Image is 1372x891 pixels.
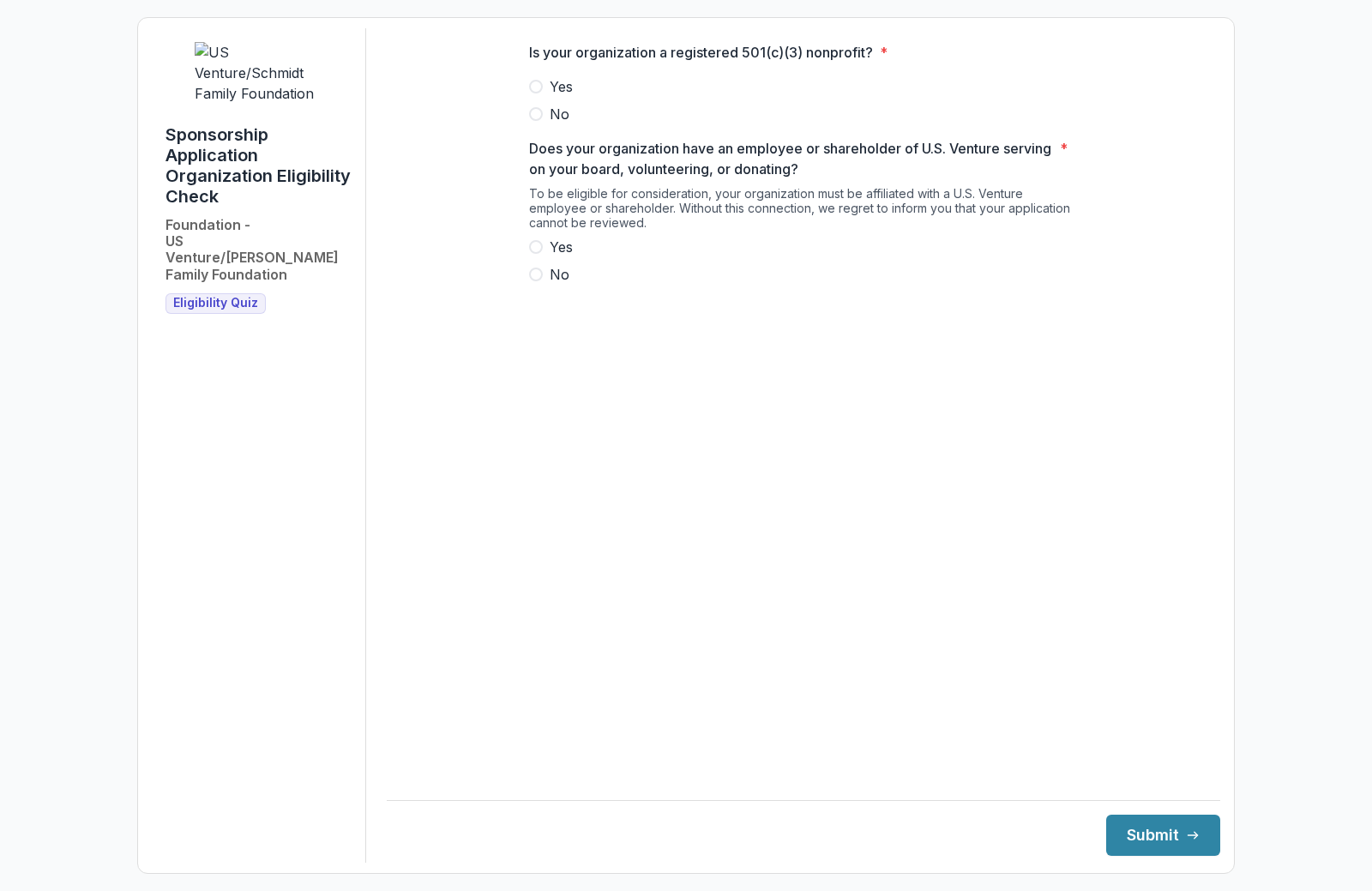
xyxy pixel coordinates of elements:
[550,104,569,124] span: No
[195,42,323,104] img: US Venture/Schmidt Family Foundation
[165,124,352,207] h1: Sponsorship Application Organization Eligibility Check
[550,237,573,257] span: Yes
[1106,815,1220,856] button: Submit
[165,217,352,283] h2: Foundation - US Venture/[PERSON_NAME] Family Foundation
[529,138,1053,179] p: Does your organization have an employee or shareholder of U.S. Venture serving on your board, vol...
[173,296,258,310] span: Eligibility Quiz
[550,76,573,97] span: Yes
[550,264,569,285] span: No
[529,42,873,63] p: Is your organization a registered 501(c)(3) nonprofit?
[529,186,1078,237] div: To be eligible for consideration, your organization must be affiliated with a U.S. Venture employ...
